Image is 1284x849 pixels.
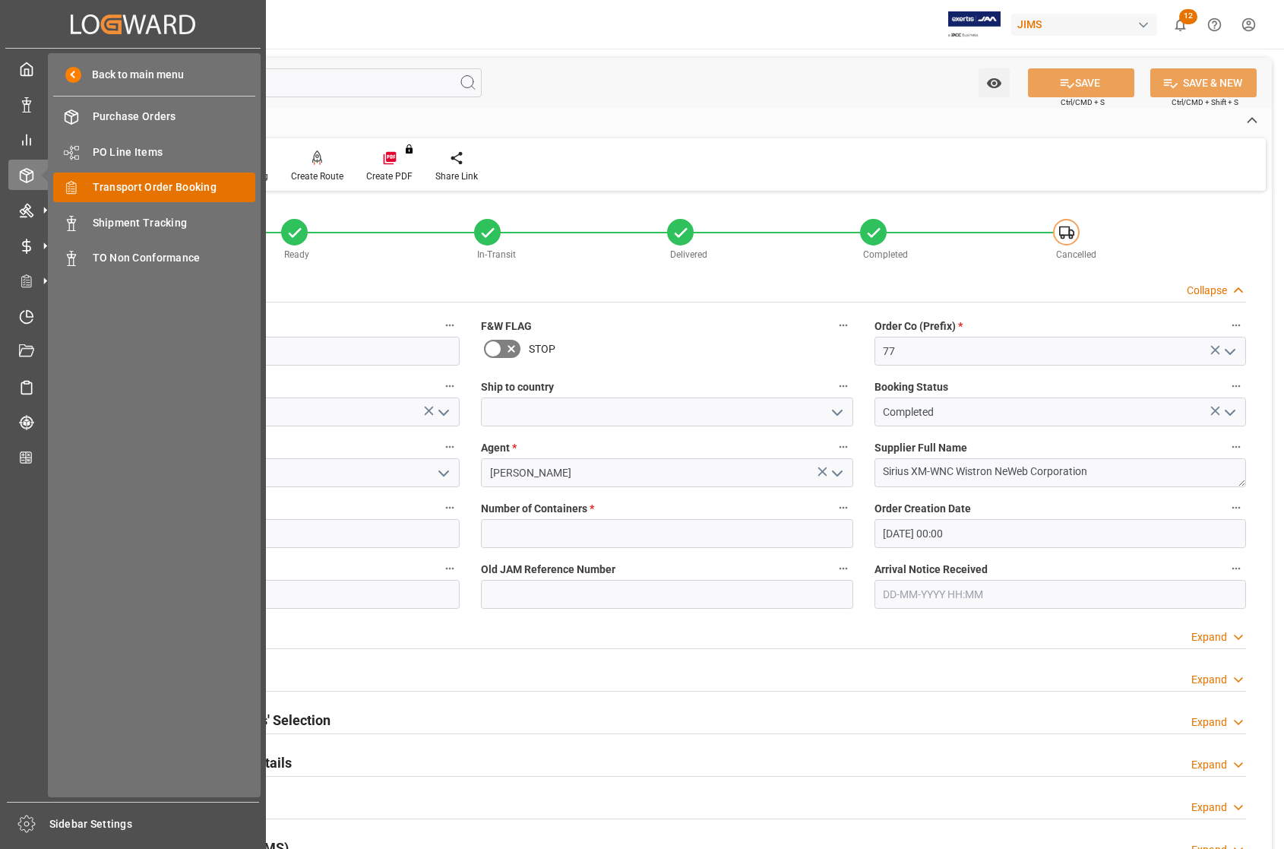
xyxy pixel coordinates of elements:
button: open menu [1217,340,1240,363]
button: SAVE [1028,68,1134,97]
a: My Cockpit [8,54,258,84]
span: Transport Order Booking [93,179,256,195]
button: open menu [432,401,454,424]
button: open menu [979,68,1010,97]
span: Order Co (Prefix) [874,318,963,334]
button: Supplier Number [440,498,460,518]
textarea: Sirius XM-WNC Wistron NeWeb Corporation [874,458,1246,487]
a: Tracking Shipment [8,407,258,437]
img: Exertis%20JAM%20-%20Email%20Logo.jpg_1722504956.jpg [948,11,1001,38]
input: Search Fields [70,68,482,97]
span: Booking Status [874,379,948,395]
div: JIMS [1011,14,1157,36]
button: open menu [824,461,847,485]
a: Purchase Orders [53,102,255,131]
button: Old JAM Reference Number [833,559,853,578]
button: SAVE & NEW [1150,68,1257,97]
a: Document Management [8,337,258,366]
button: open menu [824,401,847,424]
button: Booking Status [1226,376,1246,396]
span: Number of Containers [481,501,594,517]
input: DD-MM-YYYY HH:MM [874,580,1246,609]
div: Collapse [1187,283,1227,299]
button: Help Center [1197,8,1232,42]
span: STOP [529,341,555,357]
div: Expand [1191,672,1227,688]
span: Old JAM Reference Number [481,562,615,578]
div: Expand [1191,800,1227,816]
span: Ctrl/CMD + Shift + S [1172,97,1238,108]
span: Back to main menu [81,67,184,83]
span: Cancelled [1056,249,1096,260]
a: Transport Order Booking [53,173,255,202]
button: show 12 new notifications [1163,8,1197,42]
a: PO Line Items [53,137,255,166]
span: In-Transit [477,249,516,260]
span: Shipment Tracking [93,215,256,231]
button: Number of Containers * [833,498,853,518]
input: DD-MM-YYYY [88,580,460,609]
a: My Reports [8,125,258,154]
span: Supplier Full Name [874,440,967,456]
span: TO Non Conformance [93,250,256,266]
a: Sailing Schedules [8,372,258,401]
a: Data Management [8,89,258,119]
button: open menu [1217,401,1240,424]
span: 12 [1179,9,1197,24]
div: Share Link [435,169,478,183]
span: Ship to country [481,379,554,395]
span: Arrival Notice Received [874,562,988,578]
button: F&W FLAG [833,315,853,335]
button: Order Creation Date [1226,498,1246,518]
span: Completed [863,249,908,260]
div: Expand [1191,714,1227,730]
button: Order Co (Prefix) * [1226,315,1246,335]
button: Arrival Notice Received [1226,559,1246,578]
span: Sidebar Settings [49,816,260,832]
button: Ready Date * [440,559,460,578]
div: Create Route [291,169,343,183]
a: TO Non Conformance [53,243,255,273]
span: Ready [284,249,309,260]
a: Shipment Tracking [53,207,255,237]
button: Supplier Full Name [1226,437,1246,457]
button: JAM Reference Number [440,315,460,335]
span: PO Line Items [93,144,256,160]
span: Delivered [670,249,707,260]
a: Timeslot Management V2 [8,301,258,331]
button: open menu [432,461,454,485]
div: Expand [1191,629,1227,645]
button: JIMS [1011,10,1163,39]
button: Ship to country [833,376,853,396]
span: Purchase Orders [93,109,256,125]
button: Shipment type * [440,437,460,457]
span: Agent [481,440,517,456]
div: Expand [1191,757,1227,773]
input: Type to search/select [88,398,460,426]
button: Agent * [833,437,853,457]
button: Country of Origin (Suffix) * [440,376,460,396]
span: Ctrl/CMD + S [1061,97,1105,108]
span: F&W FLAG [481,318,532,334]
span: Order Creation Date [874,501,971,517]
input: DD-MM-YYYY HH:MM [874,519,1246,548]
a: CO2 Calculator [8,442,258,472]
